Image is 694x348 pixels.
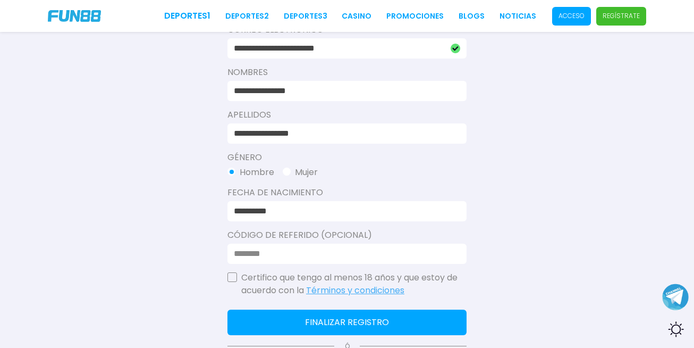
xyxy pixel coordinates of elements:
[500,11,536,22] a: NOTICIAS
[227,66,467,79] label: Nombres
[227,186,467,199] label: Fecha de Nacimiento
[227,229,467,242] label: Código de Referido (Opcional)
[662,316,689,343] div: Switch theme
[227,151,467,164] label: Género
[48,10,101,22] img: Company Logo
[164,10,210,22] a: Deportes1
[386,11,444,22] a: Promociones
[227,310,467,335] button: Finalizar registro
[284,11,327,22] a: Deportes3
[662,283,689,311] button: Join telegram channel
[306,284,404,296] a: Términos y condiciones
[283,166,318,179] button: Mujer
[603,11,640,21] p: Regístrate
[342,11,371,22] a: CASINO
[558,11,585,21] p: Acceso
[459,11,485,22] a: BLOGS
[241,271,467,297] p: Certifico que tengo al menos 18 años y que estoy de acuerdo con la
[227,109,467,121] label: Apellidos
[225,11,269,22] a: Deportes2
[227,166,274,179] button: Hombre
